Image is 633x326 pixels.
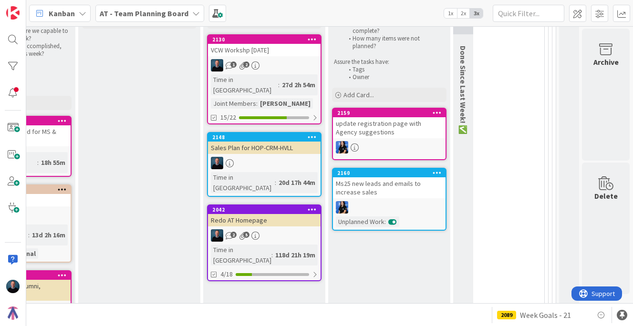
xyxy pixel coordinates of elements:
a: 2130VCW Workshp [DATE]JSTime in [GEOGRAPHIC_DATA]:27d 2h 54mJoint Members:[PERSON_NAME]15/22 [207,34,322,124]
span: : [278,80,280,90]
div: 2160Ms25 new leads and emails to increase sales [333,169,446,198]
img: avatar [6,306,20,320]
span: 3x [470,9,483,18]
img: Visit kanbanzone.com [6,6,20,20]
span: : [37,157,39,168]
div: Unplanned Work [336,216,384,227]
div: JS [208,59,321,71]
div: [PERSON_NAME] [258,98,313,109]
img: JS [6,280,20,293]
div: Redo AT Homepage [208,214,321,226]
span: 15/22 [220,112,236,122]
div: 2042Redo AT Homepage [208,205,321,226]
p: Assure the tasks have: [334,58,445,66]
div: 20d 17h 44m [276,177,318,188]
div: Ms25 new leads and emails to increase sales [333,177,446,198]
span: 1 [230,61,237,68]
span: Support [20,1,43,13]
div: VCW Workshp [DATE] [208,44,321,56]
a: 2160Ms25 new leads and emails to increase salesPCUnplanned Work: [332,168,446,231]
div: 2159 [337,110,446,116]
a: 2159update registration page with Agency suggestionsPC [332,108,446,160]
span: 4/18 [220,269,233,279]
li: Tags [343,66,445,73]
li: Owner [343,73,445,81]
div: Delete [594,190,618,202]
div: PC [333,201,446,214]
div: 2130 [212,36,321,43]
div: 2148 [208,133,321,142]
div: Sales Plan for HOP-CRM-HVLL [208,142,321,154]
div: 2148 [212,134,321,141]
input: Quick Filter... [493,5,564,22]
span: Week Goals - 21 [520,309,571,321]
div: Time in [GEOGRAPHIC_DATA] [211,74,278,95]
div: update registration page with Agency suggestions [333,117,446,138]
div: 2160 [333,169,446,177]
div: Joint Members [211,98,256,109]
div: 2089 [497,311,516,319]
div: 2159update registration page with Agency suggestions [333,109,446,138]
img: JS [211,59,223,71]
li: How many items were not planned? [343,35,445,51]
div: JS [208,157,321,169]
div: 13d 2h 16m [30,230,68,240]
div: 18h 55m [39,157,68,168]
span: : [28,230,30,240]
span: 5 [243,232,249,238]
img: JS [211,229,223,242]
a: 2148Sales Plan for HOP-CRM-HVLLJSTime in [GEOGRAPHIC_DATA]:20d 17h 44m [207,132,322,197]
div: PC [333,141,446,153]
li: How many items were we able to complete? [343,19,445,35]
div: 2148Sales Plan for HOP-CRM-HVLL [208,133,321,154]
a: 2042Redo AT HomepageJSTime in [GEOGRAPHIC_DATA]:118d 21h 19m4/18 [207,204,322,281]
span: 2 [230,232,237,238]
img: PC [336,141,348,153]
span: 2x [457,9,470,18]
span: : [271,250,273,260]
span: : [384,216,386,227]
div: 27d 2h 54m [280,80,318,90]
div: 118d 21h 19m [273,250,318,260]
img: PC [336,201,348,214]
span: Done Since Last Week! ✅ [458,46,468,134]
div: 2160 [337,170,446,176]
b: AT - Team Planning Board [100,9,188,18]
span: Kanban [49,8,75,19]
span: Add Card... [343,91,374,99]
span: 2 [243,61,249,68]
img: JS [211,157,223,169]
div: JS [208,229,321,242]
div: 2130 [208,35,321,44]
span: : [256,98,258,109]
div: 2159 [333,109,446,117]
div: Time in [GEOGRAPHIC_DATA] [211,172,275,193]
div: 2042 [208,205,321,214]
div: Time in [GEOGRAPHIC_DATA] [211,244,271,265]
div: Archive [593,56,619,68]
div: 2130VCW Workshp [DATE] [208,35,321,56]
span: 1x [444,9,457,18]
div: 2042 [212,206,321,213]
span: : [275,177,276,188]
